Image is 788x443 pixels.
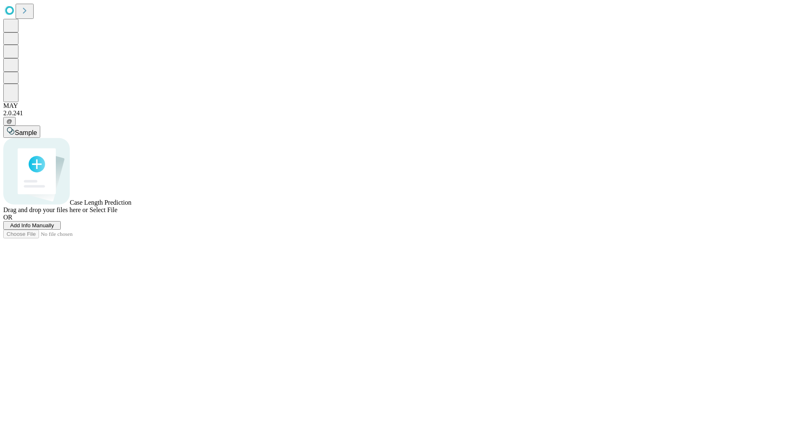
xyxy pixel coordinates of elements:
span: Select File [89,206,117,213]
span: Add Info Manually [10,222,54,228]
div: MAY [3,102,785,110]
button: @ [3,117,16,126]
span: @ [7,118,12,124]
span: Sample [15,129,37,136]
button: Add Info Manually [3,221,61,230]
div: 2.0.241 [3,110,785,117]
span: OR [3,214,12,221]
span: Case Length Prediction [70,199,131,206]
span: Drag and drop your files here or [3,206,88,213]
button: Sample [3,126,40,138]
